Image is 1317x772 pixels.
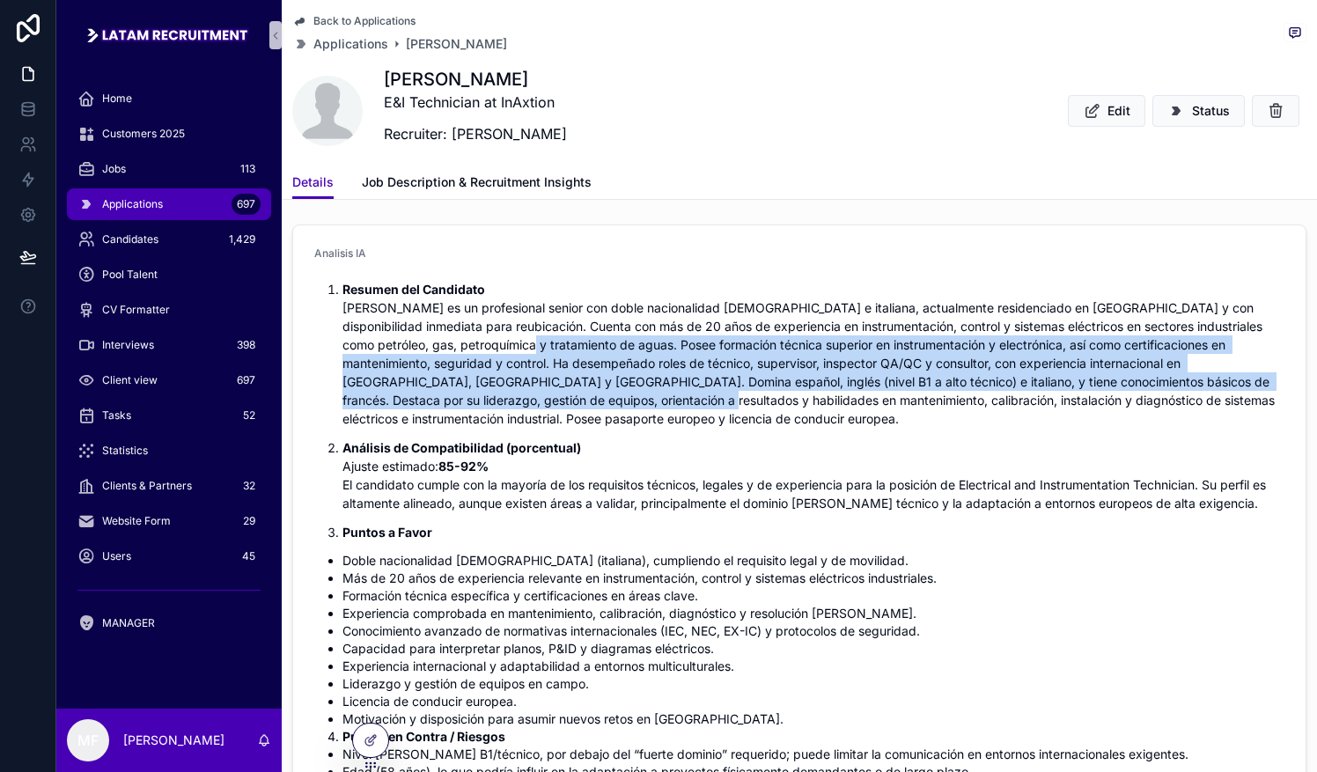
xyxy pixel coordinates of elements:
div: 1,429 [224,229,261,250]
span: Tasks [102,408,131,423]
li: Doble nacionalidad [DEMOGRAPHIC_DATA] (italiana), cumpliendo el requisito legal y de movilidad. [342,552,1284,570]
div: 113 [235,158,261,180]
li: Liderazgo y gestión de equipos en campo. [342,675,1284,693]
span: Applications [102,197,163,211]
span: Analisis IA [314,246,366,260]
a: Statistics [67,435,271,467]
span: Statistics [102,444,148,458]
div: 697 [232,194,261,215]
h1: [PERSON_NAME] [384,67,567,92]
span: Pool Talent [102,268,158,282]
a: Customers 2025 [67,118,271,150]
li: Experiencia internacional y adaptabilidad a entornos multiculturales. [342,658,1284,675]
span: Details [292,173,334,191]
div: 29 [238,511,261,532]
div: 398 [232,335,261,356]
li: Capacidad para interpretar planos, P&ID y diagramas eléctricos. [342,640,1284,658]
a: Client view697 [67,364,271,396]
a: CV Formatter [67,294,271,326]
span: Home [102,92,132,106]
li: Nivel [PERSON_NAME] B1/técnico, por debajo del “fuerte dominio” requerido; puede limitar la comun... [342,746,1284,763]
a: Home [67,83,271,114]
button: Status [1152,95,1245,127]
a: Details [292,166,334,200]
span: MF [77,730,99,751]
span: Jobs [102,162,126,176]
a: MANAGER [67,607,271,639]
span: Users [102,549,131,563]
a: Applications [292,35,388,53]
a: [PERSON_NAME] [406,35,507,53]
span: Candidates [102,232,158,246]
span: Customers 2025 [102,127,185,141]
li: Conocimiento avanzado de normativas internacionales (IEC, NEC, EX-IC) y protocolos de seguridad. [342,622,1284,640]
strong: Análisis de Compatibilidad (porcentual) [342,440,581,455]
img: App logo [85,21,254,49]
strong: Resumen del Candidato [342,282,485,297]
li: Licencia de conducir europea. [342,693,1284,710]
p: [PERSON_NAME] [123,732,224,749]
li: Más de 20 años de experiencia relevante en instrumentación, control y sistemas eléctricos industr... [342,570,1284,587]
span: MANAGER [102,616,155,630]
span: Applications [313,35,388,53]
li: Formación técnica específica y certificaciones en áreas clave. [342,587,1284,605]
div: 45 [237,546,261,567]
span: Client view [102,373,158,387]
strong: Puntos en Contra / Riesgos [342,729,505,744]
button: Edit [1068,95,1145,127]
span: Job Description & Recruitment Insights [362,173,592,191]
span: Status [1192,102,1230,120]
a: Website Form29 [67,505,271,537]
p: [PERSON_NAME] es un profesional senior con doble nacionalidad [DEMOGRAPHIC_DATA] e italiana, actu... [342,280,1284,428]
p: E&I Technician at InAxtion [384,92,567,113]
a: Applications697 [67,188,271,220]
a: Jobs113 [67,153,271,185]
div: 52 [238,405,261,426]
span: Website Form [102,514,171,528]
div: 697 [232,370,261,391]
span: Clients & Partners [102,479,192,493]
span: Interviews [102,338,154,352]
span: CV Formatter [102,303,170,317]
a: Interviews398 [67,329,271,361]
li: Experiencia comprobada en mantenimiento, calibración, diagnóstico y resolución [PERSON_NAME]. [342,605,1284,622]
a: Pool Talent [67,259,271,290]
a: Candidates1,429 [67,224,271,255]
strong: Puntos a Favor [342,525,432,540]
div: 32 [238,475,261,496]
p: Recruiter: [PERSON_NAME] [384,123,567,144]
strong: 85-92% [438,459,489,474]
span: Back to Applications [313,14,416,28]
a: Tasks52 [67,400,271,431]
a: Users45 [67,540,271,572]
a: Back to Applications [292,14,416,28]
a: Job Description & Recruitment Insights [362,166,592,202]
p: Ajuste estimado: El candidato cumple con la mayoría de los requisitos técnicos, legales y de expe... [342,438,1284,512]
a: Clients & Partners32 [67,470,271,502]
div: scrollable content [56,70,282,662]
span: Edit [1107,102,1130,120]
li: Motivación y disposición para asumir nuevos retos en [GEOGRAPHIC_DATA]. [342,710,1284,728]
